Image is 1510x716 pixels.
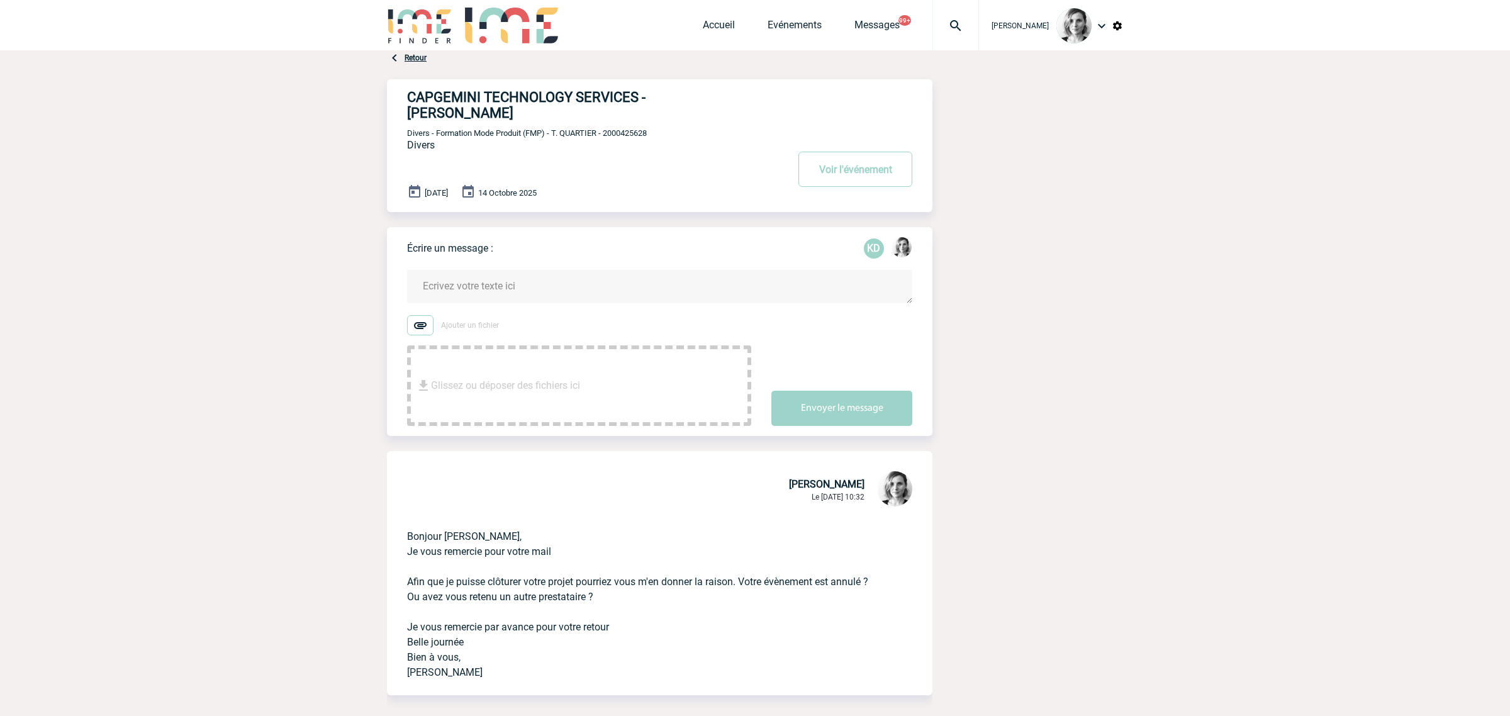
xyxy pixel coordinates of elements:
[892,237,912,260] div: Lydie TRELLU
[798,152,912,187] button: Voir l'événement
[703,19,735,36] a: Accueil
[416,378,431,393] img: file_download.svg
[407,139,435,151] span: Divers
[854,19,900,36] a: Messages
[407,128,647,138] span: Divers - Formation Mode Produit (FMP) - T. QUARTIER - 2000425628
[768,19,822,36] a: Evénements
[431,354,580,417] span: Glissez ou déposer des fichiers ici
[992,21,1049,30] span: [PERSON_NAME]
[407,242,493,254] p: Écrire un message :
[425,188,448,198] span: [DATE]
[478,188,537,198] span: 14 Octobre 2025
[864,238,884,259] div: Karine DENIZE
[877,471,912,506] img: 103019-1.png
[1056,8,1092,43] img: 103019-1.png
[407,509,877,680] p: Bonjour [PERSON_NAME], Je vous remercie pour votre mail Afin que je puisse clôturer votre projet ...
[864,238,884,259] p: KD
[892,237,912,257] img: 103019-1.png
[387,8,452,43] img: IME-Finder
[441,321,499,330] span: Ajouter un fichier
[407,89,750,121] h4: CAPGEMINI TECHNOLOGY SERVICES - [PERSON_NAME]
[789,478,864,490] span: [PERSON_NAME]
[405,53,427,62] a: Retour
[812,493,864,501] span: Le [DATE] 10:32
[898,15,911,26] button: 99+
[771,391,912,426] button: Envoyer le message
